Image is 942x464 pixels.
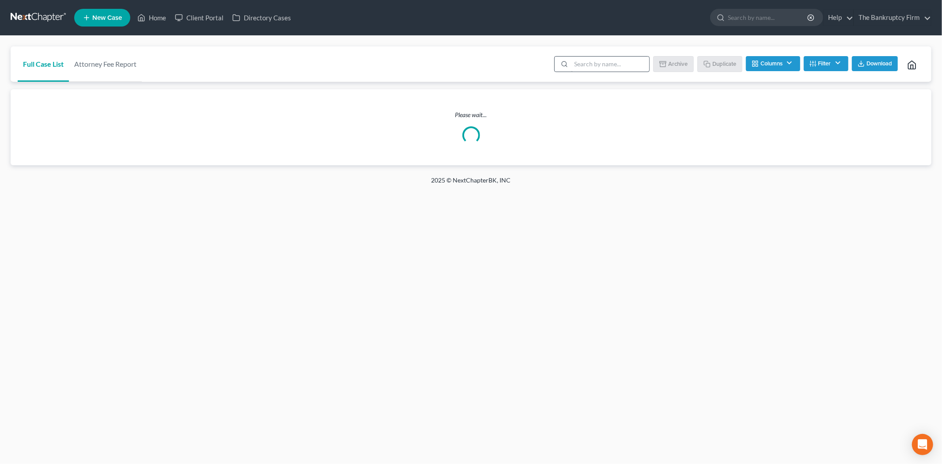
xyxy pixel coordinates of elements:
a: The Bankruptcy Firm [854,10,931,26]
a: Directory Cases [228,10,295,26]
a: Help [824,10,853,26]
button: Columns [746,56,800,71]
a: Home [133,10,170,26]
a: Full Case List [18,46,69,82]
input: Search by name... [571,57,649,72]
a: Attorney Fee Report [69,46,142,82]
input: Search by name... [728,9,809,26]
div: 2025 © NextChapterBK, INC [219,176,723,192]
span: New Case [92,15,122,21]
p: Please wait... [11,110,931,119]
span: Download [866,60,892,67]
div: Open Intercom Messenger [912,434,933,455]
button: Download [852,56,898,71]
a: Client Portal [170,10,228,26]
button: Filter [804,56,848,71]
